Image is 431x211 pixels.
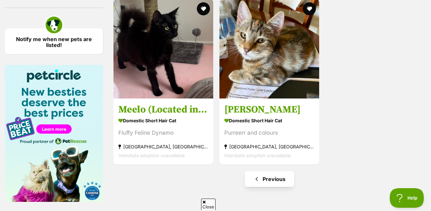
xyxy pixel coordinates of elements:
h3: [PERSON_NAME] [224,103,314,116]
strong: Domestic Short Hair Cat [224,116,314,125]
a: Meelo (Located in [GEOGRAPHIC_DATA]) Domestic Short Hair Cat Fluffy Feline Dynamo [GEOGRAPHIC_DAT... [113,98,213,165]
span: Interstate adoption unavailable [224,153,291,158]
h3: Meelo (Located in [GEOGRAPHIC_DATA]) [118,103,208,116]
a: Previous page [245,171,294,187]
div: Purreerr and colours [224,128,314,137]
strong: [GEOGRAPHIC_DATA], [GEOGRAPHIC_DATA] [118,142,208,151]
strong: [GEOGRAPHIC_DATA], [GEOGRAPHIC_DATA] [224,142,314,151]
nav: Pagination [113,171,426,187]
img: Pet Circle promo banner [5,65,103,202]
iframe: Help Scout Beacon - Open [390,188,424,208]
button: favourite [303,2,316,15]
a: [PERSON_NAME] Domestic Short Hair Cat Purreerr and colours [GEOGRAPHIC_DATA], [GEOGRAPHIC_DATA] I... [219,98,319,165]
a: Notify me when new pets are listed! [5,28,103,54]
strong: Domestic Short Hair Cat [118,116,208,125]
div: Fluffy Feline Dynamo [118,128,208,137]
span: Interstate adoption unavailable [118,153,185,158]
span: Close [201,199,216,210]
button: favourite [197,2,210,15]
